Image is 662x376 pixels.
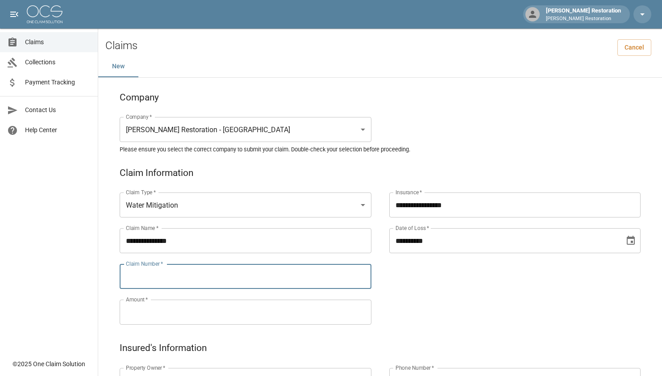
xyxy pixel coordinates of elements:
[25,38,91,47] span: Claims
[25,105,91,115] span: Contact Us
[622,232,640,250] button: Choose date, selected date is Aug 2, 2025
[5,5,23,23] button: open drawer
[105,39,137,52] h2: Claims
[25,78,91,87] span: Payment Tracking
[546,15,621,23] p: [PERSON_NAME] Restoration
[396,224,429,232] label: Date of Loss
[396,188,422,196] label: Insurance
[98,56,138,77] button: New
[542,6,625,22] div: [PERSON_NAME] Restoration
[98,56,662,77] div: dynamic tabs
[126,364,166,372] label: Property Owner
[120,146,641,153] h5: Please ensure you select the correct company to submit your claim. Double-check your selection be...
[12,359,85,368] div: © 2025 One Claim Solution
[126,224,158,232] label: Claim Name
[120,192,371,217] div: Water Mitigation
[120,117,371,142] div: [PERSON_NAME] Restoration - [GEOGRAPHIC_DATA]
[27,5,62,23] img: ocs-logo-white-transparent.png
[25,125,91,135] span: Help Center
[25,58,91,67] span: Collections
[617,39,651,56] a: Cancel
[126,188,156,196] label: Claim Type
[396,364,434,372] label: Phone Number
[126,260,163,267] label: Claim Number
[126,113,152,121] label: Company
[126,296,148,303] label: Amount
